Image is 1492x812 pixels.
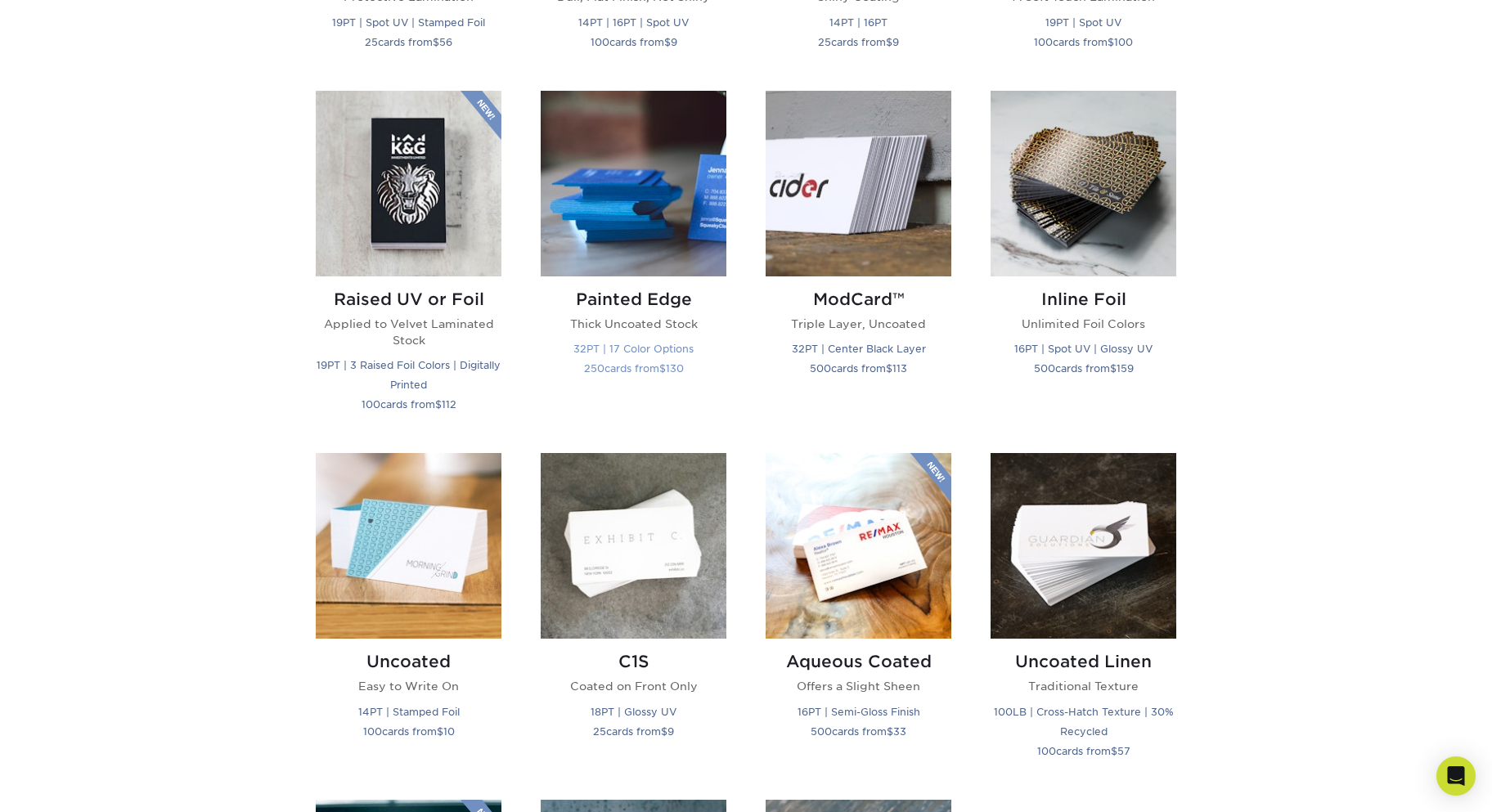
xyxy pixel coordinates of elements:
[443,725,455,738] span: 10
[578,16,689,29] small: 14PT | 16PT | Spot UV
[541,678,726,694] p: Coated on Front Only
[541,453,726,779] a: C1S Business Cards C1S Coated on Front Only 18PT | Glossy UV 25cards from$9
[442,398,456,410] span: 112
[766,453,951,639] img: Aqueous Coated Business Cards
[887,725,893,738] span: $
[362,398,456,410] small: cards from
[1037,745,1130,757] small: cards from
[541,453,726,639] img: C1S Business Cards
[766,453,951,779] a: Aqueous Coated Business Cards Aqueous Coated Offers a Slight Sheen 16PT | Semi-Gloss Finish 500ca...
[886,36,892,48] span: $
[541,91,726,276] img: Painted Edge Business Cards
[591,36,609,48] span: 100
[991,453,1176,639] img: Uncoated Linen Business Cards
[363,725,382,738] span: 100
[766,289,951,309] h2: ModCard™
[886,362,892,375] span: $
[541,652,726,671] h2: C1S
[766,91,951,276] img: ModCard™ Business Cards
[365,36,452,48] small: cards from
[991,453,1176,779] a: Uncoated Linen Business Cards Uncoated Linen Traditional Texture 100LB | Cross-Hatch Texture | 30...
[991,91,1176,434] a: Inline Foil Business Cards Inline Foil Unlimited Foil Colors 16PT | Spot UV | Glossy UV 500cards ...
[829,16,888,29] small: 14PT | 16PT
[316,678,501,694] p: Easy to Write On
[541,316,726,332] p: Thick Uncoated Stock
[1436,756,1476,796] div: Open Intercom Messenger
[766,316,951,332] p: Triple Layer, Uncoated
[316,289,501,309] h2: Raised UV or Foil
[584,362,684,375] small: cards from
[1117,362,1134,375] span: 159
[332,16,485,29] small: 19PT | Spot UV | Stamped Foil
[363,725,455,738] small: cards from
[541,289,726,309] h2: Painted Edge
[573,343,694,355] small: 32PT | 17 Color Options
[892,36,899,48] span: 9
[1114,36,1133,48] span: 100
[591,36,677,48] small: cards from
[316,316,501,349] p: Applied to Velvet Laminated Stock
[316,91,501,434] a: Raised UV or Foil Business Cards Raised UV or Foil Applied to Velvet Laminated Stock 19PT | 3 Rai...
[316,453,501,779] a: Uncoated Business Cards Uncoated Easy to Write On 14PT | Stamped Foil 100cards from$10
[1034,36,1053,48] span: 100
[667,725,674,738] span: 9
[1117,745,1130,757] span: 57
[666,362,684,375] span: 130
[316,91,501,276] img: Raised UV or Foil Business Cards
[593,725,606,738] span: 25
[439,36,452,48] span: 56
[810,362,907,375] small: cards from
[362,398,380,410] span: 100
[1014,343,1153,355] small: 16PT | Spot UV | Glossy UV
[994,706,1174,738] small: 100LB | Cross-Hatch Texture | 30% Recycled
[316,453,501,639] img: Uncoated Business Cards
[584,362,604,375] span: 250
[811,725,906,738] small: cards from
[811,725,832,738] span: 500
[1045,16,1121,29] small: 19PT | Spot UV
[892,362,907,375] span: 113
[317,359,501,391] small: 19PT | 3 Raised Foil Colors | Digitally Printed
[818,36,899,48] small: cards from
[991,289,1176,309] h2: Inline Foil
[1037,745,1056,757] span: 100
[792,343,926,355] small: 32PT | Center Black Layer
[316,652,501,671] h2: Uncoated
[1034,36,1133,48] small: cards from
[671,36,677,48] span: 9
[435,398,442,410] span: $
[810,362,831,375] span: 500
[1034,362,1134,375] small: cards from
[910,453,951,502] img: New Product
[766,678,951,694] p: Offers a Slight Sheen
[365,36,378,48] span: 25
[1110,362,1117,375] span: $
[591,706,676,718] small: 18PT | Glossy UV
[991,678,1176,694] p: Traditional Texture
[664,36,671,48] span: $
[766,652,951,671] h2: Aqueous Coated
[659,362,666,375] span: $
[798,706,920,718] small: 16PT | Semi-Gloss Finish
[893,725,906,738] span: 33
[661,725,667,738] span: $
[1111,745,1117,757] span: $
[461,91,501,140] img: New Product
[818,36,831,48] span: 25
[1034,362,1055,375] span: 500
[358,706,460,718] small: 14PT | Stamped Foil
[433,36,439,48] span: $
[541,91,726,434] a: Painted Edge Business Cards Painted Edge Thick Uncoated Stock 32PT | 17 Color Options 250cards fr...
[991,652,1176,671] h2: Uncoated Linen
[991,316,1176,332] p: Unlimited Foil Colors
[437,725,443,738] span: $
[766,91,951,434] a: ModCard™ Business Cards ModCard™ Triple Layer, Uncoated 32PT | Center Black Layer 500cards from$113
[593,725,674,738] small: cards from
[1108,36,1114,48] span: $
[991,91,1176,276] img: Inline Foil Business Cards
